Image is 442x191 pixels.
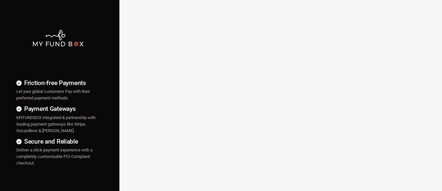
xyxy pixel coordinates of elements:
[16,137,100,146] h4: Secure and Reliable
[32,29,84,47] img: mfbwhite.png
[16,104,100,113] h4: Payment Gateways
[16,78,100,88] h4: Friction-free Payments
[16,148,93,165] span: Deliver a slick payment experience with a completely customizable PCI-Compliant checkout.
[16,89,90,100] span: Let your global customers Pay with their preferred payment methods.
[16,115,96,133] span: MYFUNDBOX integrated & partnership with leading payment gateways like Stripe, Gocardless & [PERSO...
